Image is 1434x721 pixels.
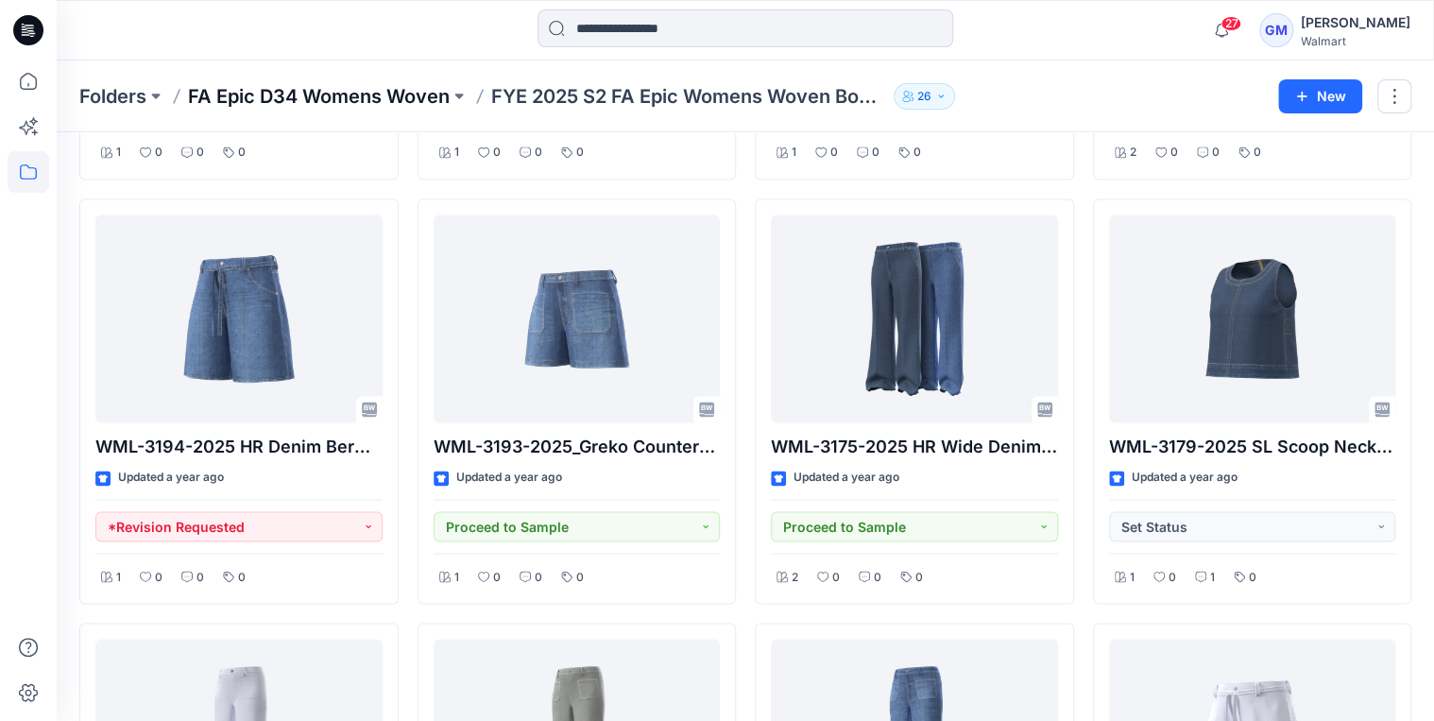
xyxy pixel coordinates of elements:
[1210,567,1215,587] p: 1
[116,143,121,163] p: 1
[95,215,383,422] a: WML-3194-2025 HR Denim Bermuda Short_GREKO
[238,567,246,587] p: 0
[792,143,796,163] p: 1
[1109,215,1396,422] a: WML-3179-2025 SL Scoop Neck Boxy Crop Top_Greko Counter
[454,567,459,587] p: 1
[456,468,562,488] p: Updated a year ago
[1221,16,1241,31] span: 27
[434,434,721,460] p: WML-3193-2025_Greko Counter_Mr [PERSON_NAME] Pkt Denim Short
[238,143,246,163] p: 0
[1301,11,1410,34] div: [PERSON_NAME]
[771,434,1058,460] p: WML-3175-2025 HR Wide Denim Trouser
[493,143,501,163] p: 0
[874,567,881,587] p: 0
[196,567,204,587] p: 0
[1259,13,1293,47] div: GM
[1130,143,1136,163] p: 2
[493,567,501,587] p: 0
[913,143,921,163] p: 0
[491,83,886,110] p: FYE 2025 S2 FA Epic Womens Woven Board
[917,86,931,107] p: 26
[188,83,450,110] a: FA Epic D34 Womens Woven
[1170,143,1178,163] p: 0
[1249,567,1256,587] p: 0
[771,215,1058,422] a: WML-3175-2025 HR Wide Denim Trouser
[576,143,584,163] p: 0
[155,567,162,587] p: 0
[116,567,121,587] p: 1
[155,143,162,163] p: 0
[1278,79,1362,113] button: New
[196,143,204,163] p: 0
[792,567,798,587] p: 2
[1254,143,1261,163] p: 0
[535,567,542,587] p: 0
[794,468,899,488] p: Updated a year ago
[1301,34,1410,48] div: Walmart
[1212,143,1220,163] p: 0
[915,567,923,587] p: 0
[832,567,840,587] p: 0
[1109,434,1396,460] p: WML-3179-2025 SL Scoop Neck Boxy Crop Top_Greko Counter
[118,468,224,488] p: Updated a year ago
[454,143,459,163] p: 1
[894,83,955,110] button: 26
[79,83,146,110] a: Folders
[434,215,721,422] a: WML-3193-2025_Greko Counter_Mr Patch Pkt Denim Short
[535,143,542,163] p: 0
[1130,567,1135,587] p: 1
[576,567,584,587] p: 0
[830,143,838,163] p: 0
[95,434,383,460] p: WML-3194-2025 HR Denim Bermuda Short_GREKO
[1169,567,1176,587] p: 0
[1132,468,1238,488] p: Updated a year ago
[872,143,879,163] p: 0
